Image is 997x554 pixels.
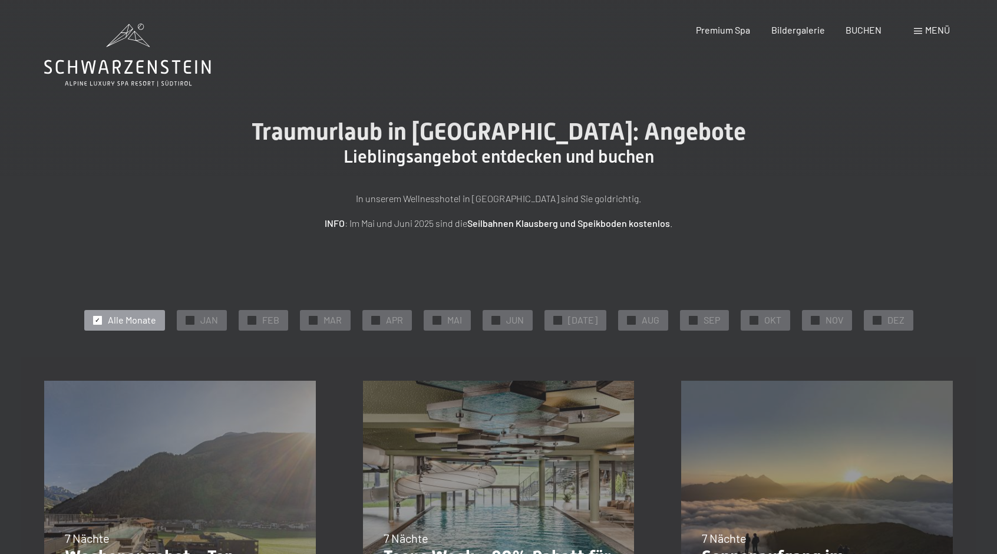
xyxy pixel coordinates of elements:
span: ✓ [629,316,633,324]
strong: INFO [325,217,345,229]
span: FEB [262,314,279,327]
span: ✓ [751,316,756,324]
span: Alle Monate [108,314,156,327]
span: ✓ [373,316,378,324]
span: DEZ [887,314,904,327]
span: ✓ [691,316,695,324]
span: ✓ [187,316,192,324]
span: Menü [925,24,950,35]
span: ✓ [249,316,254,324]
span: Traumurlaub in [GEOGRAPHIC_DATA]: Angebote [252,118,746,146]
span: JAN [200,314,218,327]
span: MAR [323,314,342,327]
p: In unserem Wellnesshotel in [GEOGRAPHIC_DATA] sind Sie goldrichtig. [204,191,793,206]
span: Lieblingsangebot entdecken und buchen [344,146,654,167]
span: ✓ [95,316,100,324]
span: 7 Nächte [702,531,747,545]
span: 7 Nächte [65,531,110,545]
strong: Seilbahnen Klausberg und Speikboden kostenlos [467,217,670,229]
span: [DATE] [568,314,597,327]
span: ✓ [813,316,817,324]
span: ✓ [311,316,315,324]
span: SEP [704,314,720,327]
span: APR [386,314,403,327]
p: : Im Mai und Juni 2025 sind die . [204,216,793,231]
span: 7 Nächte [384,531,428,545]
span: ✓ [493,316,498,324]
a: BUCHEN [846,24,882,35]
span: AUG [642,314,659,327]
span: NOV [826,314,843,327]
span: MAI [447,314,462,327]
span: ✓ [874,316,879,324]
span: ✓ [434,316,439,324]
span: ✓ [555,316,560,324]
span: JUN [506,314,524,327]
span: OKT [764,314,781,327]
a: Premium Spa [696,24,750,35]
a: Bildergalerie [771,24,825,35]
